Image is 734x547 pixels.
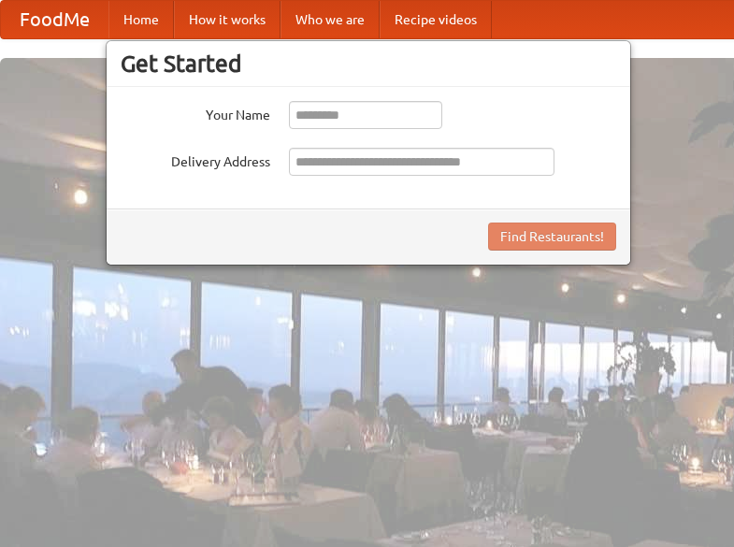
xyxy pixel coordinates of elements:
[380,1,492,38] a: Recipe videos
[1,1,108,38] a: FoodMe
[174,1,281,38] a: How it works
[108,1,174,38] a: Home
[281,1,380,38] a: Who we are
[121,50,616,78] h3: Get Started
[488,223,616,251] button: Find Restaurants!
[121,101,270,124] label: Your Name
[121,148,270,171] label: Delivery Address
